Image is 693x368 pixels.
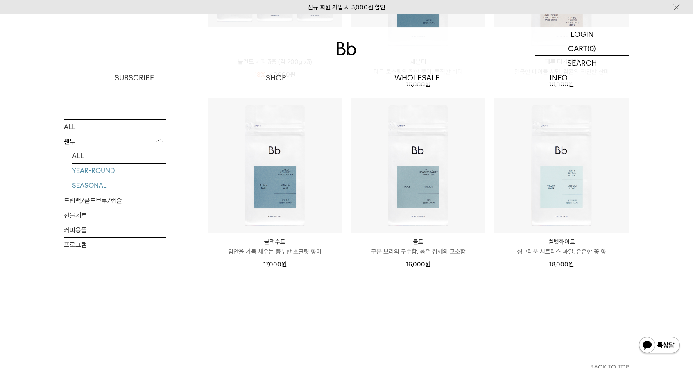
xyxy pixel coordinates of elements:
[72,163,166,177] a: YEAR-ROUND
[205,70,346,85] a: SHOP
[64,223,166,237] a: 커피용품
[208,98,342,233] img: 블랙수트
[346,70,488,85] p: WHOLESALE
[568,41,587,55] p: CART
[567,56,597,70] p: SEARCH
[406,261,430,268] span: 16,000
[72,178,166,192] a: SEASONAL
[72,148,166,163] a: ALL
[64,134,166,149] p: 원두
[406,81,430,88] span: 16,000
[494,237,629,257] a: 벨벳화이트 싱그러운 시트러스 과일, 은은한 꽃 향
[488,70,629,85] p: INFO
[425,81,430,88] span: 원
[571,27,594,41] p: LOGIN
[494,237,629,247] p: 벨벳화이트
[64,119,166,134] a: ALL
[263,261,287,268] span: 17,000
[351,247,485,257] p: 구운 보리의 구수함, 볶은 참깨의 고소함
[587,41,596,55] p: (0)
[308,4,385,11] a: 신규 회원 가입 시 3,000원 할인
[208,247,342,257] p: 입안을 가득 채우는 풍부한 초콜릿 향미
[425,261,430,268] span: 원
[494,247,629,257] p: 싱그러운 시트러스 과일, 은은한 꽃 향
[351,237,485,257] a: 몰트 구운 보리의 구수함, 볶은 참깨의 고소함
[64,237,166,252] a: 프로그램
[208,237,342,257] a: 블랙수트 입안을 가득 채우는 풍부한 초콜릿 향미
[549,81,574,88] span: 18,000
[638,336,681,356] img: 카카오톡 채널 1:1 채팅 버튼
[64,70,205,85] a: SUBSCRIBE
[64,193,166,207] a: 드립백/콜드브루/캡슐
[549,261,574,268] span: 18,000
[568,261,574,268] span: 원
[351,237,485,247] p: 몰트
[337,42,356,55] img: 로고
[568,81,574,88] span: 원
[64,208,166,222] a: 선물세트
[208,237,342,247] p: 블랙수트
[351,98,485,233] img: 몰트
[535,27,629,41] a: LOGIN
[535,41,629,56] a: CART (0)
[494,98,629,233] img: 벨벳화이트
[281,261,287,268] span: 원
